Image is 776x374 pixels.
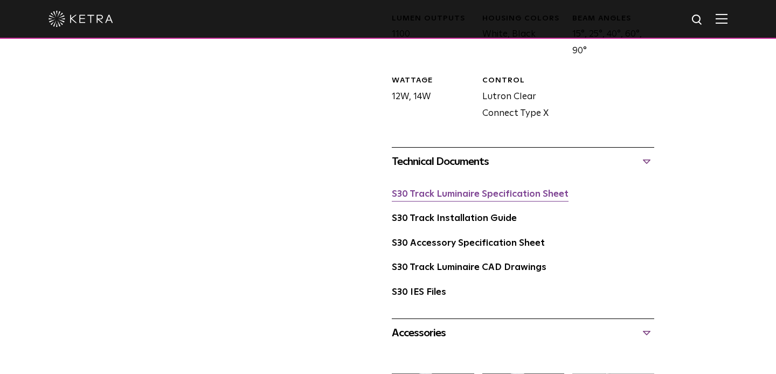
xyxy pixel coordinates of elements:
[392,153,654,170] div: Technical Documents
[482,75,564,86] div: CONTROL
[392,239,545,248] a: S30 Accessory Specification Sheet
[392,190,569,199] a: S30 Track Luminaire Specification Sheet
[392,288,446,297] a: S30 IES Files
[392,75,474,86] div: WATTAGE
[392,263,546,272] a: S30 Track Luminaire CAD Drawings
[48,11,113,27] img: ketra-logo-2019-white
[691,13,704,27] img: search icon
[392,324,654,342] div: Accessories
[716,13,727,24] img: Hamburger%20Nav.svg
[474,75,564,122] div: Lutron Clear Connect Type X
[384,75,474,122] div: 12W, 14W
[392,214,517,223] a: S30 Track Installation Guide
